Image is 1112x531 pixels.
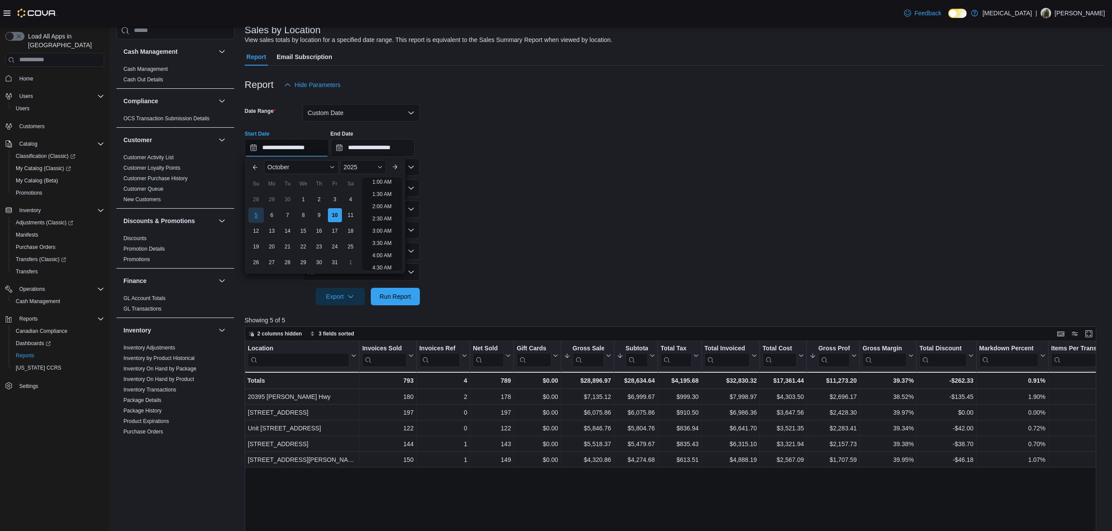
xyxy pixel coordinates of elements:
span: Inventory Adjustments [123,344,175,351]
span: Manifests [12,230,104,240]
div: day-5 [248,207,264,223]
span: Inventory [16,205,104,216]
span: Customer Loyalty Points [123,164,180,171]
a: Customers [16,121,48,132]
button: Next month [388,160,402,174]
button: Compliance [123,97,215,105]
a: Product Expirations [123,418,169,424]
button: [US_STATE] CCRS [9,362,108,374]
div: day-21 [281,240,295,254]
span: Users [19,93,33,100]
button: Transfers [9,265,108,278]
a: Package Details [123,397,162,403]
div: Inventory [116,342,234,461]
a: Home [16,73,37,84]
span: Adjustments (Classic) [12,217,104,228]
a: Canadian Compliance [12,326,71,336]
div: Total Invoiced [704,344,750,353]
label: Start Date [245,130,270,137]
span: Reports [12,350,104,361]
button: Gross Sales [564,344,611,367]
button: Discounts & Promotions [217,216,227,226]
a: Settings [16,381,42,391]
button: Compliance [217,96,227,106]
div: day-12 [249,224,263,238]
div: day-13 [265,224,279,238]
button: Cash Management [123,47,215,56]
div: Total Discount [919,344,966,353]
span: Users [12,103,104,114]
span: OCS Transaction Submission Details [123,115,210,122]
li: 4:00 AM [369,250,395,261]
button: Discounts & Promotions [123,217,215,225]
span: Classification (Classic) [16,153,75,160]
button: Canadian Compliance [9,325,108,337]
div: Customer [116,152,234,208]
div: 793 [362,375,413,386]
a: Transfers [12,266,41,277]
div: 789 [473,375,511,386]
div: Markdown Percent [979,344,1038,353]
p: Showing 5 of 5 [245,316,1105,325]
span: Canadian Compliance [12,326,104,336]
span: Users [16,91,104,101]
h3: Discounts & Promotions [123,217,195,225]
div: Su [249,177,263,191]
a: Reports [12,350,38,361]
button: Export [316,288,365,305]
a: Promotion Details [123,246,165,252]
a: Transfers (Classic) [9,253,108,265]
a: Adjustments (Classic) [12,217,77,228]
p: [MEDICAL_DATA] [982,8,1032,18]
div: day-29 [265,192,279,206]
span: Cash Management [123,66,168,73]
div: day-27 [265,255,279,269]
a: Customer Queue [123,186,163,192]
div: Gross Margin [862,344,907,367]
div: day-11 [344,208,358,222]
div: Invoices Sold [362,344,406,367]
button: Inventory [2,204,108,217]
div: Total Tax [661,344,692,353]
span: Settings [19,383,38,390]
button: Keyboard shortcuts [1056,328,1066,339]
button: Previous Month [248,160,262,174]
span: My Catalog (Classic) [12,163,104,174]
span: Purchase Orders [12,242,104,252]
div: day-28 [281,255,295,269]
div: Cash Management [116,64,234,88]
span: Promotions [123,256,150,263]
span: Operations [16,284,104,294]
a: Promotions [12,188,46,198]
button: Net Sold [473,344,511,367]
button: 2 columns hidden [245,328,306,339]
button: Catalog [16,139,41,149]
span: Email Subscription [277,48,332,66]
a: Inventory by Product Historical [123,355,195,361]
button: Reports [2,313,108,325]
button: Inventory [217,325,227,335]
a: My Catalog (Classic) [9,162,108,175]
div: Gross Profit [818,344,850,353]
a: Classification (Classic) [9,150,108,162]
h3: Cash Management [123,47,178,56]
button: Location [248,344,356,367]
span: Reports [19,315,38,322]
span: Dashboards [16,340,51,347]
span: Canadian Compliance [16,328,67,335]
button: Invoices Sold [362,344,413,367]
span: My Catalog (Classic) [16,165,71,172]
button: Gross Margin [862,344,914,367]
span: Classification (Classic) [12,151,104,161]
span: Customer Activity List [123,154,174,161]
a: Manifests [12,230,42,240]
li: 3:00 AM [369,226,395,236]
div: Discounts & Promotions [116,233,234,268]
a: Cash Out Details [123,77,163,83]
div: day-6 [265,208,279,222]
nav: Complex example [5,69,104,415]
input: Dark Mode [948,9,967,18]
a: Users [12,103,33,114]
div: Totals [247,375,356,386]
div: day-4 [344,192,358,206]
